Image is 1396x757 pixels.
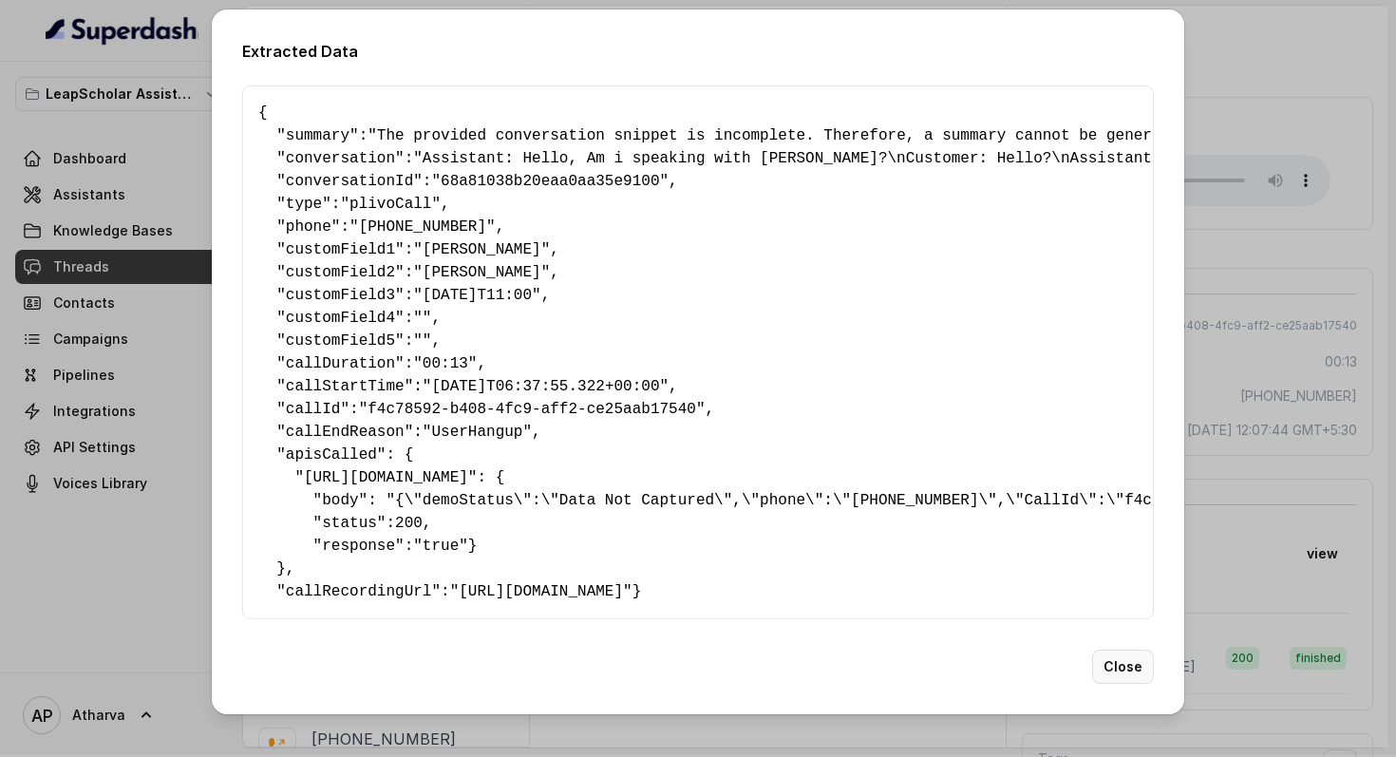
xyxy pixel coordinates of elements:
[423,424,532,441] span: "UserHangup"
[322,538,395,555] span: response
[423,378,669,395] span: "[DATE]T06:37:55.322+00:00"
[368,127,1206,144] span: "The provided conversation snippet is incomplete. Therefore, a summary cannot be generated."
[286,173,413,190] span: conversationId
[242,40,1154,63] h2: Extracted Data
[413,287,540,304] span: "[DATE]T11:00"
[258,102,1138,603] pre: { " ": , " ": , " ": , " ": , " ": , " ": , " ": , " ": , " ": , " ": , " ": , " ": , " ": , " ":...
[286,424,405,441] span: callEndReason
[413,264,550,281] span: "[PERSON_NAME]"
[395,515,423,532] span: 200
[286,218,331,236] span: phone
[431,173,669,190] span: "68a81038b20eaa0aa35e9100"
[286,287,395,304] span: customField3
[413,538,468,555] span: "true"
[359,401,706,418] span: "f4c78592-b408-4fc9-aff2-ce25aab17540"
[286,355,395,372] span: callDuration
[322,515,377,532] span: status
[1092,650,1154,684] button: Close
[286,196,322,213] span: type
[286,241,395,258] span: customField1
[286,332,395,350] span: customField5
[286,583,432,600] span: callRecordingUrl
[340,196,441,213] span: "plivoCall"
[286,446,377,464] span: apisCalled
[413,332,431,350] span: ""
[304,469,468,486] span: [URL][DOMAIN_NAME]
[413,310,431,327] span: ""
[286,378,405,395] span: callStartTime
[413,241,550,258] span: "[PERSON_NAME]"
[286,150,395,167] span: conversation
[450,583,632,600] span: "[URL][DOMAIN_NAME]"
[286,310,395,327] span: customField4
[413,355,477,372] span: "00:13"
[349,218,496,236] span: "[PHONE_NUMBER]"
[286,264,395,281] span: customField2
[286,127,349,144] span: summary
[286,401,341,418] span: callId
